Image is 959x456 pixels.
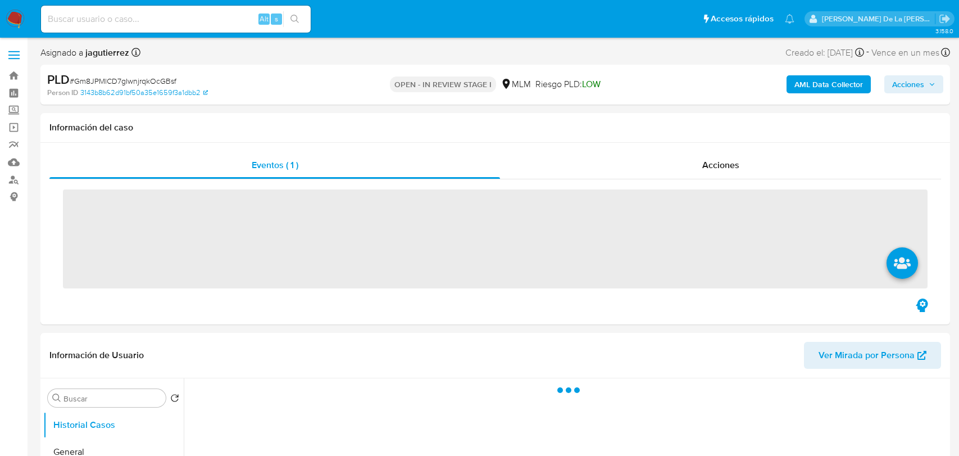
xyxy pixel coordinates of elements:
[80,88,208,98] a: 3143b8b62d91bf50a35e1659f3a1dbb2
[939,13,951,25] a: Salir
[711,13,774,25] span: Accesos rápidos
[283,11,306,27] button: search-icon
[70,75,176,87] span: # Gm8JPMlCD7gIwnjrqkOcGBsf
[52,394,61,403] button: Buscar
[582,78,601,91] span: LOW
[501,78,531,91] div: MLM
[63,394,161,404] input: Buscar
[819,342,915,369] span: Ver Mirada por Persona
[83,46,129,59] b: jagutierrez
[871,47,939,59] span: Vence en un mes
[804,342,941,369] button: Ver Mirada por Persona
[785,14,794,24] a: Notificaciones
[63,189,928,288] span: ‌
[390,76,496,92] p: OPEN - IN REVIEW STAGE I
[260,13,269,24] span: Alt
[866,45,869,60] span: -
[787,75,871,93] button: AML Data Collector
[535,78,601,91] span: Riesgo PLD:
[170,394,179,406] button: Volver al orden por defecto
[822,13,935,24] p: javier.gutierrez@mercadolibre.com.mx
[275,13,278,24] span: s
[785,45,864,60] div: Creado el: [DATE]
[884,75,943,93] button: Acciones
[43,412,184,439] button: Historial Casos
[47,88,78,98] b: Person ID
[41,12,311,26] input: Buscar usuario o caso...
[794,75,863,93] b: AML Data Collector
[702,159,739,171] span: Acciones
[892,75,924,93] span: Acciones
[40,47,129,59] span: Asignado a
[47,70,70,88] b: PLD
[49,350,144,361] h1: Información de Usuario
[252,159,298,171] span: Eventos ( 1 )
[49,122,941,133] h1: Información del caso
